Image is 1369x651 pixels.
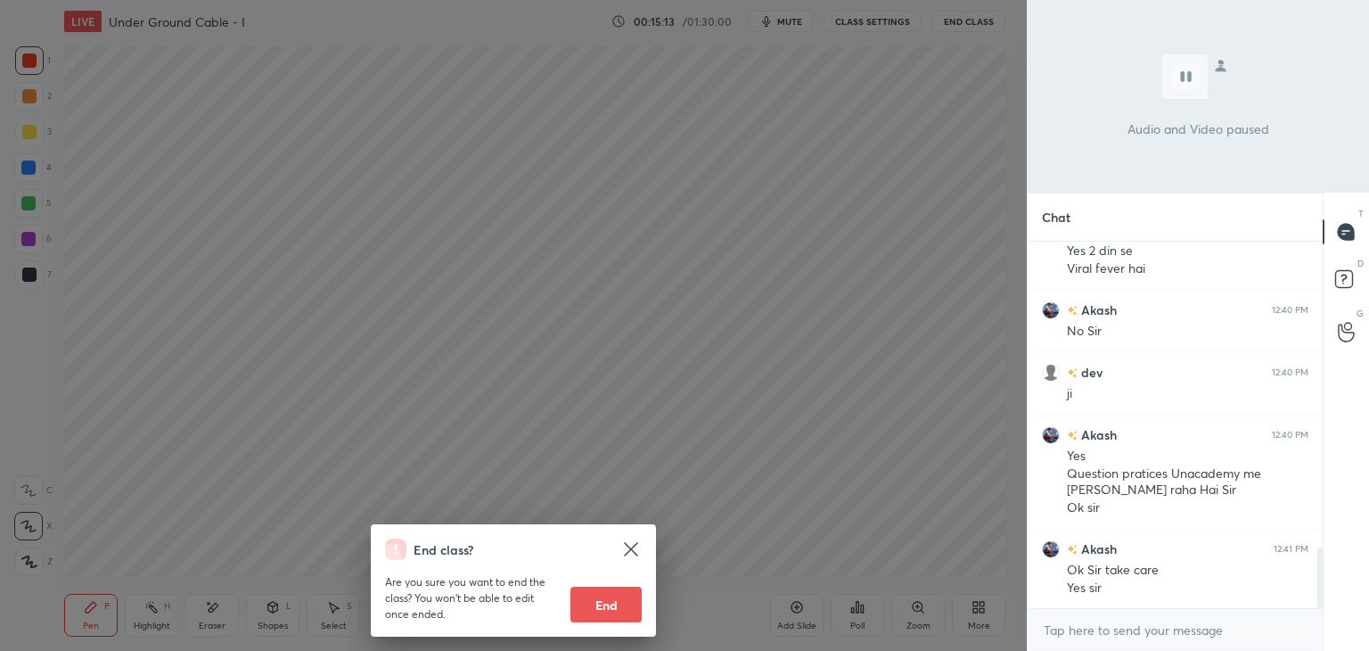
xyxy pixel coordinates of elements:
img: no-rating-badge.077c3623.svg [1067,306,1078,316]
div: ji [1067,385,1308,403]
div: 12:40 PM [1272,305,1308,316]
p: Audio and Video paused [1127,119,1269,138]
h6: Akash [1078,425,1117,444]
div: grid [1028,242,1323,609]
div: 12:40 PM [1272,367,1308,378]
img: no-rating-badge.077c3623.svg [1067,431,1078,441]
img: no-rating-badge.077c3623.svg [1067,368,1078,378]
img: default.png [1042,364,1060,382]
h6: Akash [1078,301,1117,319]
div: No Sir [1067,323,1308,341]
div: Viral fever hai [1067,260,1308,278]
p: Chat [1028,194,1085,241]
div: 12:40 PM [1272,430,1308,441]
button: End [570,587,642,622]
img: d1eca11627db435fa99b97f22aa05bd6.jpg [1042,426,1060,444]
div: Yes [1067,448,1308,466]
h4: End class? [414,540,473,559]
p: G [1357,307,1364,320]
p: D [1357,257,1364,270]
div: Ok sir [1067,499,1308,517]
p: T [1358,207,1364,220]
div: Ok Sir take care [1067,562,1308,580]
div: Question pratices Unacademy me [PERSON_NAME] raha Hai Sir [1067,466,1308,499]
h6: dev [1078,363,1103,382]
h6: Akash [1078,540,1117,558]
img: no-rating-badge.077c3623.svg [1067,545,1078,555]
div: Yes 2 din se [1067,243,1308,260]
div: Yes sir [1067,580,1308,597]
div: 12:41 PM [1274,544,1308,555]
p: Are you sure you want to end the class? You won’t be able to edit once ended. [385,574,556,622]
img: d1eca11627db435fa99b97f22aa05bd6.jpg [1042,540,1060,558]
img: d1eca11627db435fa99b97f22aa05bd6.jpg [1042,301,1060,319]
